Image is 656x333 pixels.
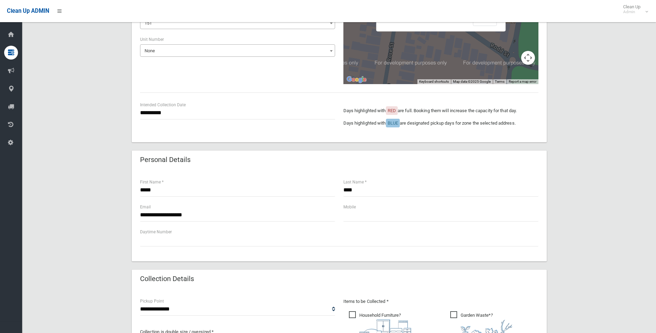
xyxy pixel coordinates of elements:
[132,272,202,286] header: Collection Details
[145,48,155,53] span: None
[521,51,535,65] button: Map camera controls
[140,17,335,29] span: 151
[142,18,333,28] span: 151
[495,80,505,83] a: Terms (opens in new tab)
[7,8,49,14] span: Clean Up ADMIN
[343,107,538,115] p: Days highlighted with are full. Booking them will increase the capacity for that day.
[509,80,536,83] a: Report a map error
[388,108,396,113] span: RED
[343,119,538,127] p: Days highlighted with are designated pickup days for zone the selected address.
[419,79,449,84] button: Keyboard shortcuts
[623,9,640,15] small: Admin
[145,20,152,26] span: 151
[140,44,335,57] span: None
[142,46,333,56] span: None
[453,80,491,83] span: Map data ©2025 Google
[132,153,199,166] header: Personal Details
[388,120,398,126] span: BLUE
[620,4,647,15] span: Clean Up
[345,75,368,84] img: Google
[343,297,538,306] p: Items to be Collected *
[345,75,368,84] a: Open this area in Google Maps (opens a new window)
